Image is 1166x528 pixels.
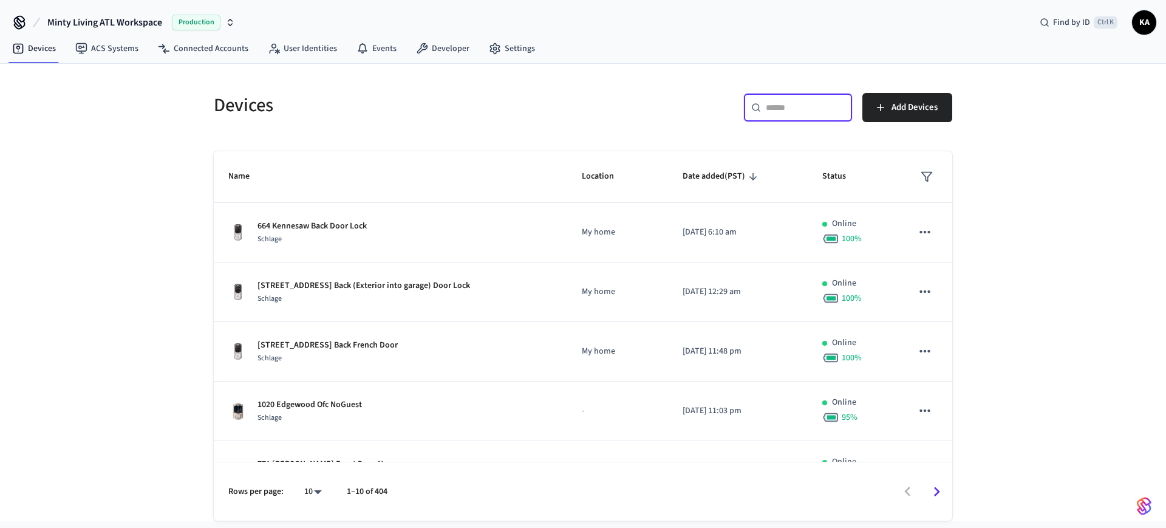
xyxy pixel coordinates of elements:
[257,353,282,363] span: Schlage
[582,167,630,186] span: Location
[257,458,394,471] p: 771 [PERSON_NAME] Front Door New
[842,292,862,304] span: 100 %
[228,342,248,362] img: Yale Assure Touchscreen Wifi Smart Lock, Satin Nickel, Front
[228,223,248,242] img: Yale Assure Touchscreen Wifi Smart Lock, Satin Nickel, Front
[832,396,856,409] p: Online
[228,485,284,498] p: Rows per page:
[832,277,856,290] p: Online
[1094,16,1117,29] span: Ctrl K
[257,413,282,423] span: Schlage
[822,167,862,186] span: Status
[832,218,856,230] p: Online
[582,226,653,239] p: My home
[832,456,856,468] p: Online
[172,15,220,30] span: Production
[582,345,653,358] p: My home
[347,38,406,60] a: Events
[257,279,470,292] p: [STREET_ADDRESS] Back (Exterior into garage) Door Lock
[1132,10,1156,35] button: KA
[1053,16,1090,29] span: Find by ID
[148,38,258,60] a: Connected Accounts
[683,345,794,358] p: [DATE] 11:48 pm
[257,293,282,304] span: Schlage
[892,100,938,115] span: Add Devices
[479,38,545,60] a: Settings
[1133,12,1155,33] span: KA
[228,461,248,481] img: Schlage Sense Smart Deadbolt with Camelot Trim, Front
[842,352,862,364] span: 100 %
[258,38,347,60] a: User Identities
[257,399,362,411] p: 1020 Edgewood Ofc NoGuest
[842,233,862,245] span: 100 %
[683,405,794,417] p: [DATE] 11:03 pm
[582,405,653,417] p: -
[257,339,398,352] p: [STREET_ADDRESS] Back French Door
[347,485,387,498] p: 1–10 of 404
[257,220,367,233] p: 664 Kennesaw Back Door Lock
[228,402,248,421] img: Schlage Sense Smart Deadbolt with Camelot Trim, Front
[683,167,761,186] span: Date added(PST)
[862,93,952,122] button: Add Devices
[406,38,479,60] a: Developer
[66,38,148,60] a: ACS Systems
[2,38,66,60] a: Devices
[214,93,576,118] h5: Devices
[832,337,856,349] p: Online
[47,15,162,30] span: Minty Living ATL Workspace
[842,411,857,423] span: 95 %
[1030,12,1127,33] div: Find by IDCtrl K
[257,234,282,244] span: Schlage
[683,226,794,239] p: [DATE] 6:10 am
[1137,496,1151,516] img: SeamLogoGradient.69752ec5.svg
[683,286,794,298] p: [DATE] 12:29 am
[582,286,653,298] p: My home
[228,283,248,302] img: Yale Assure Touchscreen Wifi Smart Lock, Satin Nickel, Front
[228,167,265,186] span: Name
[298,483,327,501] div: 10
[922,478,951,506] button: Go to next page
